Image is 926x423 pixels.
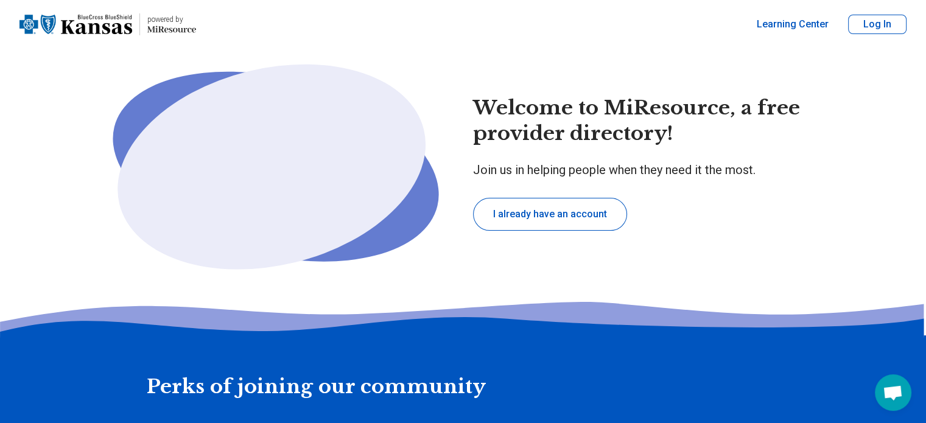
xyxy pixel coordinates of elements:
h1: Welcome to MiResource, a free provider directory! [473,96,833,146]
a: Learning Center [757,17,829,32]
div: Open chat [875,374,911,411]
p: Join us in helping people when they need it the most. [473,161,833,178]
button: Log In [848,15,907,34]
button: I already have an account [473,198,627,231]
p: powered by [147,15,196,24]
h2: Perks of joining our community [147,335,780,400]
a: Home page [19,5,196,44]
